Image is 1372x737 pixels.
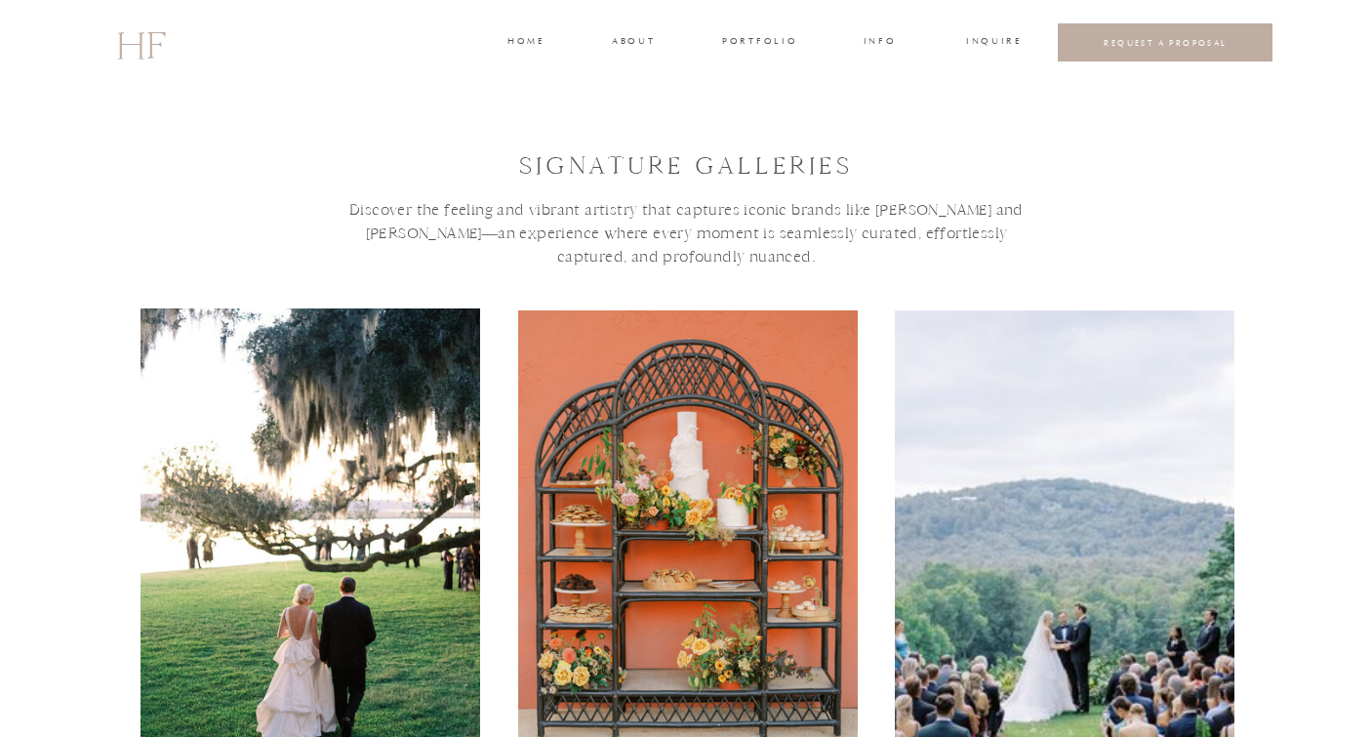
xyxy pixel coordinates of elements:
a: INFO [862,34,898,52]
a: home [507,34,544,52]
a: about [612,34,653,52]
h3: Discover the feeling and vibrant artistry that captures iconic brands like [PERSON_NAME] and [PER... [332,198,1041,345]
a: portfolio [722,34,795,52]
a: HF [116,15,165,71]
a: INQUIRE [966,34,1019,52]
h1: signature GALLEries [517,150,855,185]
a: REQUEST A PROPOSAL [1073,37,1258,48]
